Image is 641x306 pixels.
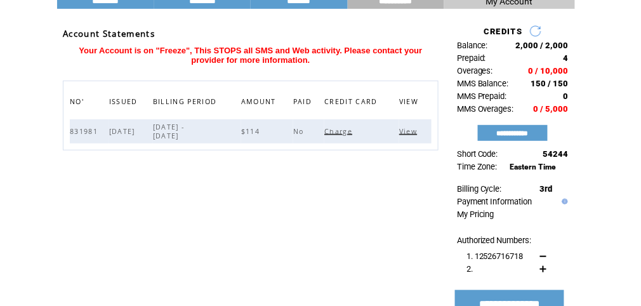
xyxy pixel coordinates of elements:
[457,66,493,76] span: Overages:
[531,79,569,88] span: 150 / 150
[293,94,315,112] span: PAID
[457,236,532,245] span: Authorized Numbers:
[457,91,507,101] span: MMS Prepaid:
[153,94,220,112] span: BILLING PERIOD
[241,127,263,136] span: $114
[510,163,557,171] span: Eastern Time
[109,94,141,112] span: ISSUED
[457,162,498,171] span: Time Zone:
[457,79,509,88] span: MMS Balance:
[559,199,568,204] img: help.gif
[324,127,355,135] a: Charge
[153,97,220,105] a: BILLING PERIOD
[457,184,502,194] span: Billing Cycle:
[399,127,420,136] span: Click to view this bill
[534,104,569,114] span: 0 / 5,000
[293,127,307,136] span: No
[70,97,87,105] a: NO'
[484,27,522,36] span: CREDITS
[457,104,514,114] span: MMS Overages:
[466,264,473,274] span: 2.
[399,94,421,112] span: VIEW
[543,149,569,159] span: 54244
[109,97,141,105] a: ISSUED
[153,123,185,140] span: [DATE] - [DATE]
[70,127,101,136] span: 831981
[540,184,553,194] span: 3rd
[324,94,381,112] span: CREDIT CARD
[241,97,279,105] a: AMOUNT
[293,97,315,105] a: PAID
[457,41,488,50] span: Balance:
[79,46,422,65] span: Your Account is on "Freeze", This STOPS all SMS and Web activity. Please contact your provider fo...
[457,197,532,206] a: Payment Information
[457,149,498,159] span: Short Code:
[399,127,420,135] a: View
[466,251,524,261] span: 1. 12526716718
[70,94,87,112] span: NO'
[324,127,355,136] span: Click to charge this bill
[241,94,279,112] span: AMOUNT
[457,210,494,219] a: My Pricing
[457,53,486,63] span: Prepaid:
[564,91,569,101] span: 0
[564,53,569,63] span: 4
[63,28,155,39] span: Account Statements
[109,127,138,136] span: [DATE]
[516,41,569,50] span: 2,000 / 2,000
[529,66,569,76] span: 0 / 10,000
